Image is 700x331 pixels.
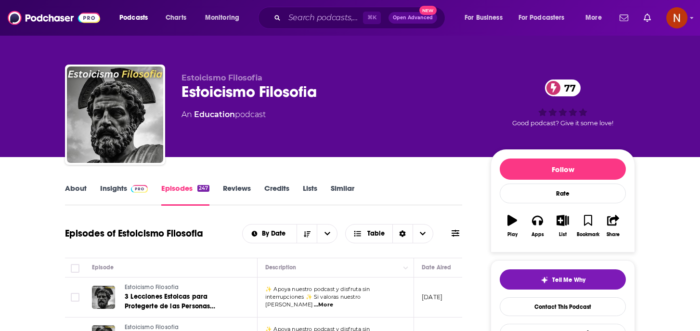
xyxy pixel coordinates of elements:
[267,7,454,29] div: Search podcasts, credits, & more...
[666,7,687,28] span: Logged in as AdelNBM
[512,10,579,26] button: open menu
[242,224,338,243] h2: Choose List sort
[577,232,599,238] div: Bookmark
[205,11,239,25] span: Monitoring
[262,230,289,237] span: By Date
[131,185,148,193] img: Podchaser Pro
[585,11,602,25] span: More
[575,209,600,243] button: Bookmark
[393,15,433,20] span: Open Advanced
[607,232,620,238] div: Share
[161,184,209,206] a: Episodes247
[243,230,297,237] button: open menu
[125,292,240,311] a: 3 Lecciones Estoicas para Protegerte de las Personas Envidiosas
[113,10,160,26] button: open menu
[491,73,635,133] div: 77Good podcast? Give it some love!
[422,293,442,301] p: [DATE]
[125,292,215,320] span: 3 Lecciones Estoicas para Protegerte de las Personas Envidiosas
[500,184,626,203] div: Rate
[303,184,317,206] a: Lists
[507,232,518,238] div: Play
[419,6,437,15] span: New
[525,209,550,243] button: Apps
[125,283,240,292] a: Estoicismo Filosofia
[465,11,503,25] span: For Business
[119,11,148,25] span: Podcasts
[125,324,179,331] span: Estoicismo Filosofia
[71,293,79,302] span: Toggle select row
[65,184,87,206] a: About
[392,225,413,243] div: Sort Direction
[555,79,581,96] span: 77
[317,225,337,243] button: open menu
[100,184,148,206] a: InsightsPodchaser Pro
[559,232,567,238] div: List
[545,79,581,96] a: 77
[181,73,262,82] span: Estoicismo Filosofia
[65,227,203,239] h1: Episodes of Estoicismo Filosofia
[601,209,626,243] button: Share
[345,224,433,243] button: Choose View
[550,209,575,243] button: List
[314,301,333,309] span: ...More
[223,184,251,206] a: Reviews
[265,262,296,273] div: Description
[125,284,179,291] span: Estoicismo Filosofia
[640,10,655,26] a: Show notifications dropdown
[265,293,361,308] span: interrupciones ✨ Si valoras nuestro [PERSON_NAME]
[181,109,266,120] div: An podcast
[265,286,370,292] span: ✨ Apoya nuestro podcast y disfruta sin
[666,7,687,28] img: User Profile
[541,276,548,284] img: tell me why sparkle
[159,10,192,26] a: Charts
[367,230,385,237] span: Table
[552,276,585,284] span: Tell Me Why
[579,10,614,26] button: open menu
[512,119,613,127] span: Good podcast? Give it some love!
[500,159,626,180] button: Follow
[616,10,632,26] a: Show notifications dropdown
[197,185,209,192] div: 247
[8,9,100,27] img: Podchaser - Follow, Share and Rate Podcasts
[666,7,687,28] button: Show profile menu
[500,209,525,243] button: Play
[297,225,317,243] button: Sort Direction
[67,66,163,163] img: Estoicismo Filosofia
[400,262,412,274] button: Column Actions
[166,11,186,25] span: Charts
[194,110,235,119] a: Education
[363,12,381,24] span: ⌘ K
[422,262,451,273] div: Date Aired
[285,10,363,26] input: Search podcasts, credits, & more...
[531,232,544,238] div: Apps
[500,269,626,290] button: tell me why sparkleTell Me Why
[264,184,289,206] a: Credits
[458,10,515,26] button: open menu
[92,262,114,273] div: Episode
[198,10,252,26] button: open menu
[519,11,565,25] span: For Podcasters
[389,12,437,24] button: Open AdvancedNew
[500,297,626,316] a: Contact This Podcast
[331,184,354,206] a: Similar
